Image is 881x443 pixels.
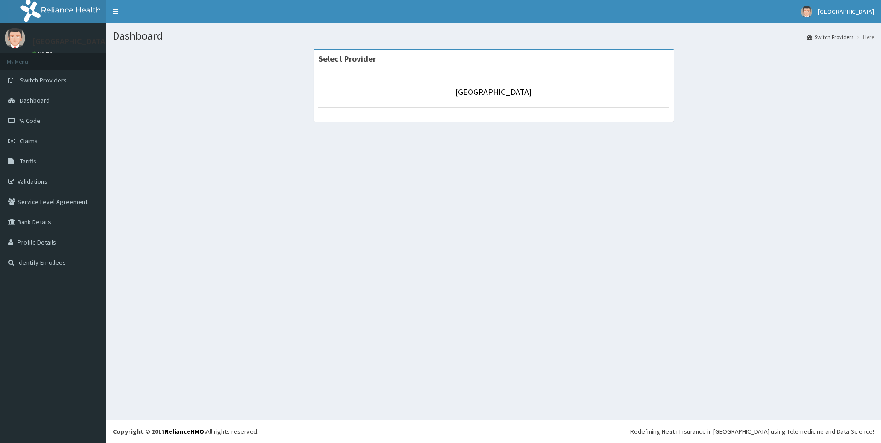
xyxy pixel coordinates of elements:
[32,50,54,57] a: Online
[113,427,206,436] strong: Copyright © 2017 .
[455,87,532,97] a: [GEOGRAPHIC_DATA]
[164,427,204,436] a: RelianceHMO
[818,7,874,16] span: [GEOGRAPHIC_DATA]
[106,420,881,443] footer: All rights reserved.
[20,137,38,145] span: Claims
[113,30,874,42] h1: Dashboard
[20,76,67,84] span: Switch Providers
[801,6,812,17] img: User Image
[20,157,36,165] span: Tariffs
[807,33,853,41] a: Switch Providers
[630,427,874,436] div: Redefining Heath Insurance in [GEOGRAPHIC_DATA] using Telemedicine and Data Science!
[20,96,50,105] span: Dashboard
[318,53,376,64] strong: Select Provider
[32,37,108,46] p: [GEOGRAPHIC_DATA]
[5,28,25,48] img: User Image
[854,33,874,41] li: Here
